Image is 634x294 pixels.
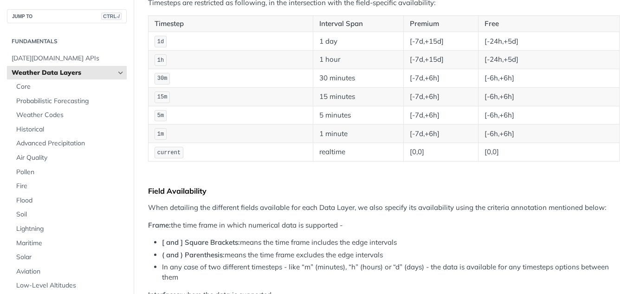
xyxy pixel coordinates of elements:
[12,137,127,150] a: Advanced Precipitation
[403,87,478,106] td: [-7d,+6h]
[12,208,127,222] a: Soil
[478,143,620,162] td: [0,0]
[12,250,127,264] a: Solar
[16,168,124,177] span: Pollen
[12,54,124,63] span: [DATE][DOMAIN_NAME] APIs
[16,210,124,219] span: Soil
[478,51,620,69] td: [-24h,+5d]
[12,194,127,208] a: Flood
[148,221,171,229] strong: Frame:
[478,32,620,51] td: [-24h,+5d]
[101,13,122,20] span: CTRL-/
[16,281,124,290] span: Low-Level Altitudes
[16,125,124,134] span: Historical
[12,179,127,193] a: Fire
[162,262,620,283] li: In any case of two different timesteps - like “m” (minutes), “h” (hours) or “d” (days) - the data...
[12,151,127,165] a: Air Quality
[149,15,313,32] th: Timestep
[403,51,478,69] td: [-7d,+15d]
[157,150,181,156] span: current
[478,106,620,124] td: [-6h,+6h]
[12,279,127,293] a: Low-Level Altitudes
[12,165,127,179] a: Pollen
[7,9,127,23] button: JUMP TOCTRL-/
[16,182,124,191] span: Fire
[403,69,478,88] td: [-7d,+6h]
[313,87,404,106] td: 15 minutes
[16,82,124,91] span: Core
[313,51,404,69] td: 1 hour
[16,253,124,262] span: Solar
[478,69,620,88] td: [-6h,+6h]
[16,111,124,120] span: Weather Codes
[313,124,404,143] td: 1 minute
[157,75,168,82] span: 30m
[12,265,127,279] a: Aviation
[7,37,127,46] h2: Fundamentals
[157,39,164,45] span: 1d
[16,153,124,163] span: Air Quality
[16,267,124,276] span: Aviation
[16,139,124,148] span: Advanced Precipitation
[148,203,620,213] p: When detailing the different fields available for each Data Layer, we also specify its availabili...
[12,236,127,250] a: Maritime
[12,222,127,236] a: Lightning
[117,69,124,77] button: Hide subpages for Weather Data Layers
[16,97,124,106] span: Probabilistic Forecasting
[148,186,620,196] div: Field Availability
[478,87,620,106] td: [-6h,+6h]
[7,52,127,65] a: [DATE][DOMAIN_NAME] APIs
[16,224,124,234] span: Lightning
[313,106,404,124] td: 5 minutes
[162,250,620,261] li: means the time frame excludes the edge intervals
[403,106,478,124] td: [-7d,+6h]
[403,15,478,32] th: Premium
[12,94,127,108] a: Probabilistic Forecasting
[313,143,404,162] td: realtime
[157,131,164,137] span: 1m
[162,250,225,259] strong: ( and ) Parenthesis:
[7,66,127,80] a: Weather Data LayersHide subpages for Weather Data Layers
[162,238,240,247] strong: [ and ] Square Brackets:
[157,94,168,100] span: 15m
[148,220,620,231] p: the time frame in which numerical data is supported -
[478,15,620,32] th: Free
[12,68,115,78] span: Weather Data Layers
[12,108,127,122] a: Weather Codes
[478,124,620,143] td: [-6h,+6h]
[162,237,620,248] li: means the time frame includes the edge intervals
[313,15,404,32] th: Interval Span
[16,196,124,205] span: Flood
[12,80,127,94] a: Core
[157,112,164,119] span: 5m
[157,57,164,64] span: 1h
[313,32,404,51] td: 1 day
[403,124,478,143] td: [-7d,+6h]
[16,239,124,248] span: Maritime
[403,32,478,51] td: [-7d,+15d]
[403,143,478,162] td: [0,0]
[12,123,127,137] a: Historical
[313,69,404,88] td: 30 minutes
